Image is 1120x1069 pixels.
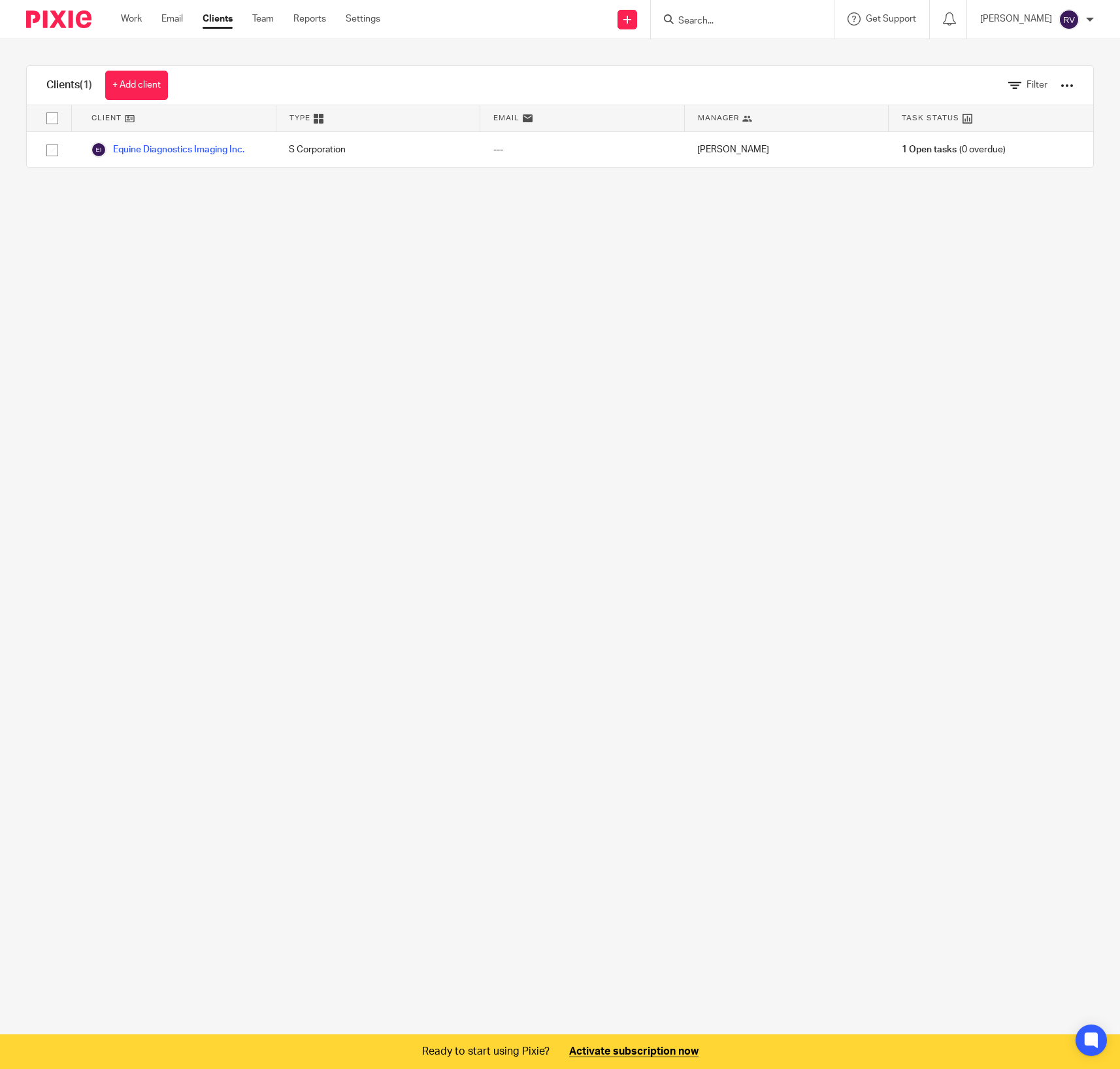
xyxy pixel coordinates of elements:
a: Team [252,12,274,25]
span: Get Support [866,14,916,24]
img: svg%3E [91,142,107,158]
span: 1 Open tasks [902,143,957,156]
a: Email [161,12,183,25]
span: (0 overdue) [902,143,1005,156]
img: Pixie [26,10,91,28]
span: Manager [698,112,739,124]
span: Task Status [902,112,959,124]
h1: Clients [46,78,92,92]
p: [PERSON_NAME] [980,12,1052,25]
div: [PERSON_NAME] [684,132,889,167]
span: (1) [80,80,92,90]
a: Equine Diagnostics Imaging Inc. [91,142,244,158]
span: Type [289,112,310,124]
img: svg%3E [1059,9,1079,30]
a: Reports [293,12,326,25]
div: S Corporation [276,132,480,167]
a: Work [121,12,142,25]
input: Search [677,16,795,27]
input: Select all [40,106,65,131]
span: Client [91,112,122,124]
a: + Add client [105,71,168,100]
div: --- [480,132,685,167]
span: Email [493,112,519,124]
a: Clients [203,12,233,25]
span: Filter [1027,80,1047,90]
a: Settings [346,12,380,25]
